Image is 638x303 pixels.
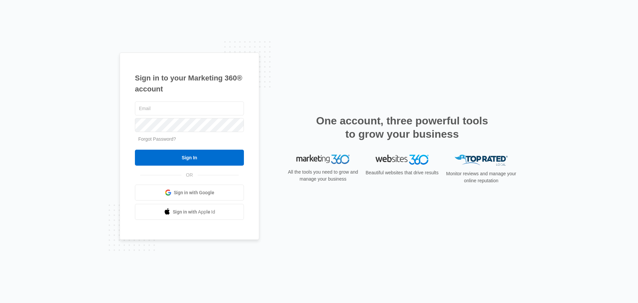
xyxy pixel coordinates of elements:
[174,189,214,196] span: Sign in with Google
[135,150,244,166] input: Sign In
[296,155,350,164] img: Marketing 360
[375,155,429,164] img: Websites 360
[135,73,244,94] h1: Sign in to your Marketing 360® account
[135,185,244,201] a: Sign in with Google
[455,155,508,166] img: Top Rated Local
[138,136,176,142] a: Forgot Password?
[286,169,360,183] p: All the tools you need to grow and manage your business
[173,209,215,216] span: Sign in with Apple Id
[135,101,244,115] input: Email
[135,204,244,220] a: Sign in with Apple Id
[444,170,518,184] p: Monitor reviews and manage your online reputation
[314,114,490,141] h2: One account, three powerful tools to grow your business
[365,169,439,176] p: Beautiful websites that drive results
[181,172,198,179] span: OR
